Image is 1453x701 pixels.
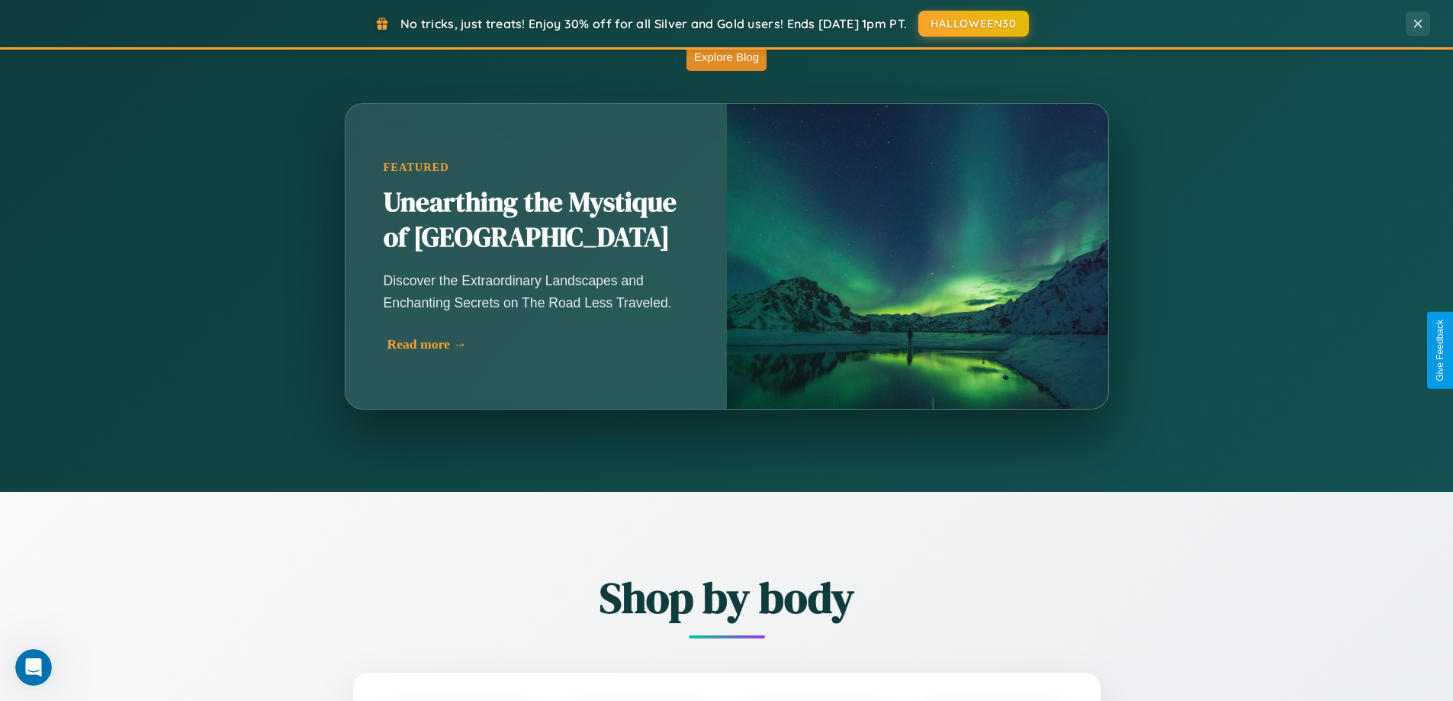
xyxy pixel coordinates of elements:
[269,568,1185,627] h2: Shop by body
[387,336,693,352] div: Read more →
[384,185,689,256] h2: Unearthing the Mystique of [GEOGRAPHIC_DATA]
[384,161,689,174] div: Featured
[918,11,1029,37] button: HALLOWEEN30
[15,649,52,686] iframe: Intercom live chat
[1435,320,1445,381] div: Give Feedback
[400,16,907,31] span: No tricks, just treats! Enjoy 30% off for all Silver and Gold users! Ends [DATE] 1pm PT.
[384,270,689,313] p: Discover the Extraordinary Landscapes and Enchanting Secrets on The Road Less Traveled.
[686,43,767,71] button: Explore Blog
